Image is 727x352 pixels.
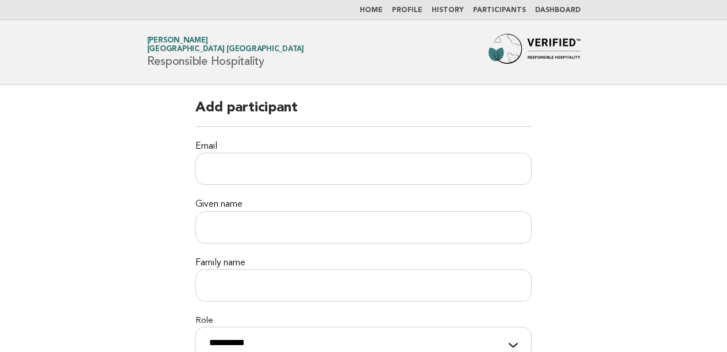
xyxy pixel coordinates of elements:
[195,99,532,127] h2: Add participant
[535,7,580,14] a: Dashboard
[147,37,304,53] a: [PERSON_NAME][GEOGRAPHIC_DATA] [GEOGRAPHIC_DATA]
[195,315,532,327] label: Role
[432,7,464,14] a: History
[147,46,304,53] span: [GEOGRAPHIC_DATA] [GEOGRAPHIC_DATA]
[392,7,422,14] a: Profile
[488,34,580,71] img: Forbes Travel Guide
[473,7,526,14] a: Participants
[195,199,532,211] label: Given name
[147,37,304,67] h1: Responsible Hospitality
[195,257,532,269] label: Family name
[195,141,532,153] label: Email
[360,7,383,14] a: Home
